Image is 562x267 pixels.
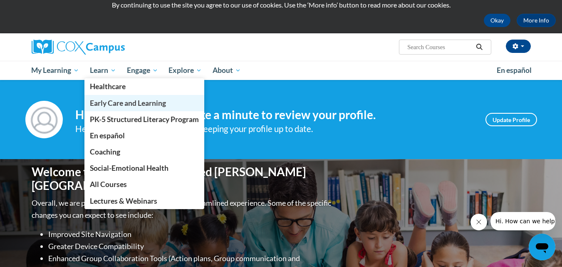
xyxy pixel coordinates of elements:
[491,62,537,79] a: En español
[84,193,204,209] a: Lectures & Webinars
[32,165,333,193] h1: Welcome to the new and improved [PERSON_NAME][GEOGRAPHIC_DATA]
[163,61,207,80] a: Explore
[31,65,79,75] span: My Learning
[497,66,532,75] span: En español
[84,111,204,127] a: PK-5 Structured Literacy Program
[84,78,204,95] a: Healthcare
[90,164,168,172] span: Social-Emotional Health
[213,65,241,75] span: About
[48,228,333,240] li: Improved Site Navigation
[90,180,127,189] span: All Courses
[90,82,126,91] span: Healthcare
[470,214,487,230] iframe: Close message
[406,42,473,52] input: Search Courses
[127,65,158,75] span: Engage
[84,176,204,192] a: All Courses
[84,95,204,111] a: Early Care and Learning
[90,115,199,124] span: PK-5 Structured Literacy Program
[529,234,555,260] iframe: Button to launch messaging window
[84,144,204,160] a: Coaching
[19,61,543,80] div: Main menu
[75,108,473,122] h4: Hi [PERSON_NAME]! Take a minute to review your profile.
[506,40,531,53] button: Account Settings
[490,212,555,230] iframe: Message from company
[75,122,473,136] div: Help improve your experience by keeping your profile up to date.
[207,61,246,80] a: About
[473,42,485,52] button: Search
[5,6,67,12] span: Hi. How can we help?
[90,131,125,140] span: En español
[168,65,202,75] span: Explore
[84,160,204,176] a: Social-Emotional Health
[26,61,85,80] a: My Learning
[90,99,166,107] span: Early Care and Learning
[25,101,63,138] img: Profile Image
[485,113,537,126] a: Update Profile
[32,40,125,55] img: Cox Campus
[6,0,556,10] p: By continuing to use the site you agree to our use of cookies. Use the ‘More info’ button to read...
[90,147,120,156] span: Coaching
[32,40,190,55] a: Cox Campus
[90,197,157,205] span: Lectures & Webinars
[84,127,204,144] a: En español
[517,14,556,27] a: More Info
[84,61,121,80] a: Learn
[48,240,333,252] li: Greater Device Compatibility
[121,61,163,80] a: Engage
[90,65,116,75] span: Learn
[484,14,510,27] button: Okay
[32,197,333,221] p: Overall, we are proud to provide you with a more streamlined experience. Some of the specific cha...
